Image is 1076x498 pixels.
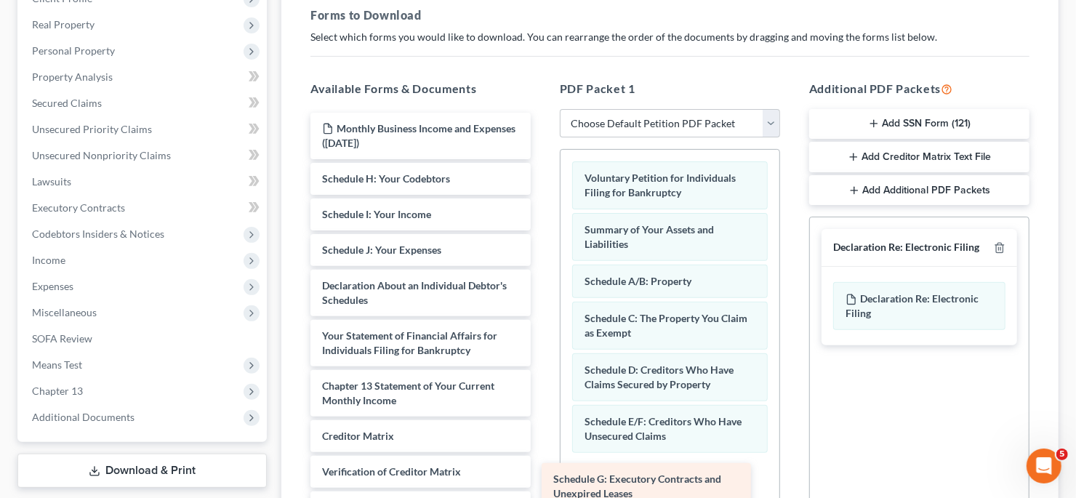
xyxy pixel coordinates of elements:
[310,80,531,97] h5: Available Forms & Documents
[585,223,714,250] span: Summary of Your Assets and Liabilities
[32,385,83,397] span: Chapter 13
[32,201,125,214] span: Executory Contracts
[310,30,1029,44] p: Select which forms you would like to download. You can rearrange the order of the documents by dr...
[32,175,71,188] span: Lawsuits
[20,195,267,221] a: Executory Contracts
[32,358,82,371] span: Means Test
[32,123,152,135] span: Unsecured Priority Claims
[322,208,431,220] span: Schedule I: Your Income
[809,175,1029,206] button: Add Additional PDF Packets
[20,142,267,169] a: Unsecured Nonpriority Claims
[17,454,267,488] a: Download & Print
[32,306,97,318] span: Miscellaneous
[32,254,65,266] span: Income
[560,80,780,97] h5: PDF Packet 1
[20,326,267,352] a: SOFA Review
[809,109,1029,140] button: Add SSN Form (121)
[32,18,95,31] span: Real Property
[32,97,102,109] span: Secured Claims
[322,244,441,256] span: Schedule J: Your Expenses
[32,280,73,292] span: Expenses
[585,364,734,390] span: Schedule D: Creditors Who Have Claims Secured by Property
[32,149,171,161] span: Unsecured Nonpriority Claims
[322,279,507,306] span: Declaration About an Individual Debtor's Schedules
[322,172,450,185] span: Schedule H: Your Codebtors
[1027,449,1061,483] iframe: Intercom live chat
[322,122,515,149] span: Monthly Business Income and Expenses ([DATE])
[32,228,164,240] span: Codebtors Insiders & Notices
[809,80,1029,97] h5: Additional PDF Packets
[585,312,747,339] span: Schedule C: The Property You Claim as Exempt
[846,292,979,319] span: Declaration Re: Electronic Filing
[32,44,115,57] span: Personal Property
[310,7,1029,24] h5: Forms to Download
[20,116,267,142] a: Unsecured Priority Claims
[585,172,736,198] span: Voluntary Petition for Individuals Filing for Bankruptcy
[833,241,979,254] div: Declaration Re: Electronic Filing
[20,90,267,116] a: Secured Claims
[20,169,267,195] a: Lawsuits
[32,411,134,423] span: Additional Documents
[32,332,92,345] span: SOFA Review
[322,379,494,406] span: Chapter 13 Statement of Your Current Monthly Income
[322,430,394,442] span: Creditor Matrix
[32,71,113,83] span: Property Analysis
[1056,449,1068,460] span: 5
[585,275,691,287] span: Schedule A/B: Property
[809,142,1029,172] button: Add Creditor Matrix Text File
[322,465,461,478] span: Verification of Creditor Matrix
[322,329,497,356] span: Your Statement of Financial Affairs for Individuals Filing for Bankruptcy
[20,64,267,90] a: Property Analysis
[585,415,742,442] span: Schedule E/F: Creditors Who Have Unsecured Claims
